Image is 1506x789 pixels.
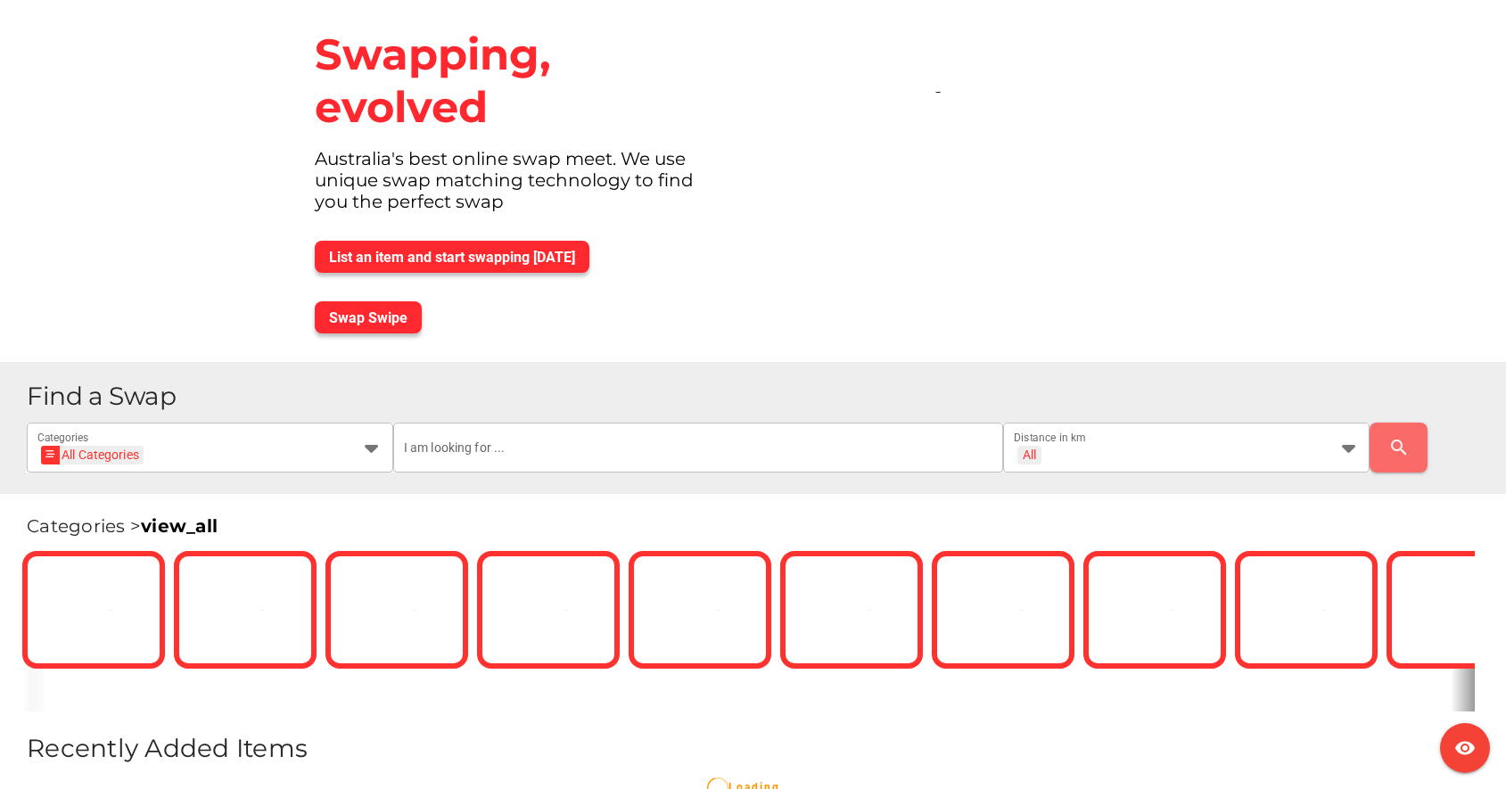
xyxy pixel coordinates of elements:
[141,515,218,537] a: view_all
[329,249,575,266] span: List an item and start swapping [DATE]
[300,148,743,226] div: Australia's best online swap meet. We use unique swap matching technology to find you the perfect...
[46,446,139,464] div: All Categories
[315,301,422,333] button: Swap Swipe
[404,423,993,473] input: I am looking for ...
[315,241,589,273] button: List an item and start swapping [DATE]
[1023,447,1036,463] div: All
[27,515,218,537] span: Categories >
[329,309,407,326] span: Swap Swipe
[300,14,743,148] div: Swapping, evolved
[27,383,1492,409] h1: Find a Swap
[1388,437,1410,458] i: search
[1454,737,1476,759] i: visibility
[27,733,308,763] span: Recently Added Items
